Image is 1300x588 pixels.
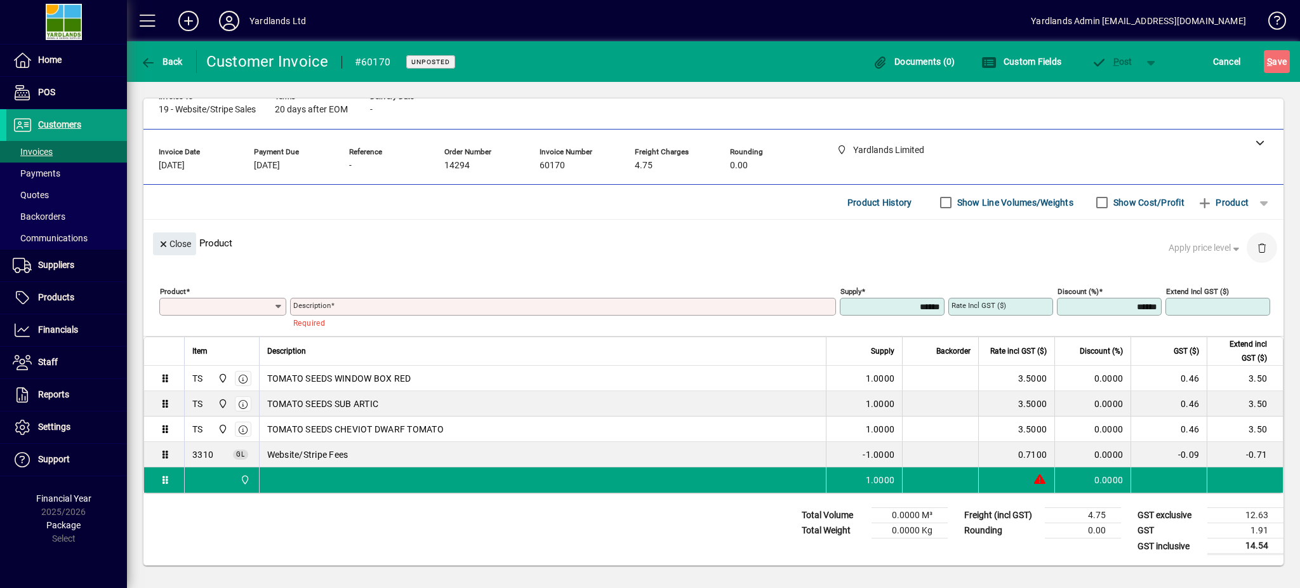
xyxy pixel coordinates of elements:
[6,250,127,281] a: Suppliers
[254,161,280,171] span: [DATE]
[1207,508,1283,523] td: 12.63
[872,508,948,523] td: 0.0000 M³
[6,141,127,163] a: Invoices
[267,372,411,385] span: TOMATO SEEDS WINDOW BOX RED
[159,105,256,115] span: 19 - Website/Stripe Sales
[158,234,191,255] span: Close
[978,50,1065,73] button: Custom Fields
[1131,508,1207,523] td: GST exclusive
[6,77,127,109] a: POS
[1085,50,1139,73] button: Post
[1267,57,1272,67] span: S
[36,493,91,504] span: Financial Year
[168,10,209,32] button: Add
[349,161,352,171] span: -
[866,372,895,385] span: 1.0000
[1091,57,1132,67] span: ost
[6,184,127,206] a: Quotes
[293,316,826,329] mat-error: Required
[153,232,196,255] button: Close
[1111,196,1184,209] label: Show Cost/Profit
[6,444,127,476] a: Support
[38,87,55,97] span: POS
[870,50,958,73] button: Documents (0)
[1054,391,1131,417] td: 0.0000
[986,423,1047,436] div: 3.5000
[1131,538,1207,554] td: GST inclusive
[540,161,565,171] span: 60170
[209,10,249,32] button: Profile
[1113,57,1119,67] span: P
[6,314,127,346] a: Financials
[38,389,69,399] span: Reports
[1131,391,1207,417] td: 0.46
[150,237,199,249] app-page-header-button: Close
[986,448,1047,461] div: 0.7100
[127,50,197,73] app-page-header-button: Back
[1054,442,1131,467] td: 0.0000
[249,11,306,31] div: Yardlands Ltd
[1207,523,1283,538] td: 1.91
[1080,344,1123,358] span: Discount (%)
[1210,50,1244,73] button: Cancel
[13,168,60,178] span: Payments
[958,508,1045,523] td: Freight (incl GST)
[1164,237,1247,260] button: Apply price level
[1259,3,1284,44] a: Knowledge Base
[38,324,78,335] span: Financials
[872,523,948,538] td: 0.0000 Kg
[267,448,348,461] span: Website/Stripe Fees
[6,44,127,76] a: Home
[1166,287,1229,296] mat-label: Extend incl GST ($)
[1045,508,1121,523] td: 4.75
[192,448,213,461] span: Website/Stripe Fees
[215,422,229,436] span: Yardlands Limited
[1054,467,1131,493] td: 0.0000
[866,423,895,436] span: 1.0000
[1054,366,1131,391] td: 0.0000
[990,344,1047,358] span: Rate incl GST ($)
[1045,523,1121,538] td: 0.00
[215,371,229,385] span: Yardlands Limited
[140,57,183,67] span: Back
[267,398,379,410] span: TOMATO SEEDS SUB ARTIC
[635,161,653,171] span: 4.75
[873,57,955,67] span: Documents (0)
[840,287,861,296] mat-label: Supply
[13,190,49,200] span: Quotes
[866,398,895,410] span: 1.0000
[192,372,203,385] div: TS
[795,508,872,523] td: Total Volume
[1207,417,1283,442] td: 3.50
[863,448,894,461] span: -1.0000
[6,379,127,411] a: Reports
[6,347,127,378] a: Staff
[6,411,127,443] a: Settings
[38,119,81,130] span: Customers
[986,372,1047,385] div: 3.5000
[952,301,1006,310] mat-label: Rate incl GST ($)
[955,196,1073,209] label: Show Line Volumes/Weights
[1207,538,1283,554] td: 14.54
[1207,391,1283,417] td: 3.50
[842,191,917,214] button: Product History
[236,451,245,458] span: GL
[1174,344,1199,358] span: GST ($)
[1131,366,1207,391] td: 0.46
[411,58,450,66] span: Unposted
[355,52,391,72] div: #60170
[1131,523,1207,538] td: GST
[981,57,1061,67] span: Custom Fields
[46,520,81,530] span: Package
[6,227,127,249] a: Communications
[159,161,185,171] span: [DATE]
[38,292,74,302] span: Products
[6,282,127,314] a: Products
[1054,417,1131,442] td: 0.0000
[38,55,62,65] span: Home
[237,473,251,487] span: Yardlands Limited
[936,344,971,358] span: Backorder
[215,397,229,411] span: Yardlands Limited
[192,344,208,358] span: Item
[1131,442,1207,467] td: -0.09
